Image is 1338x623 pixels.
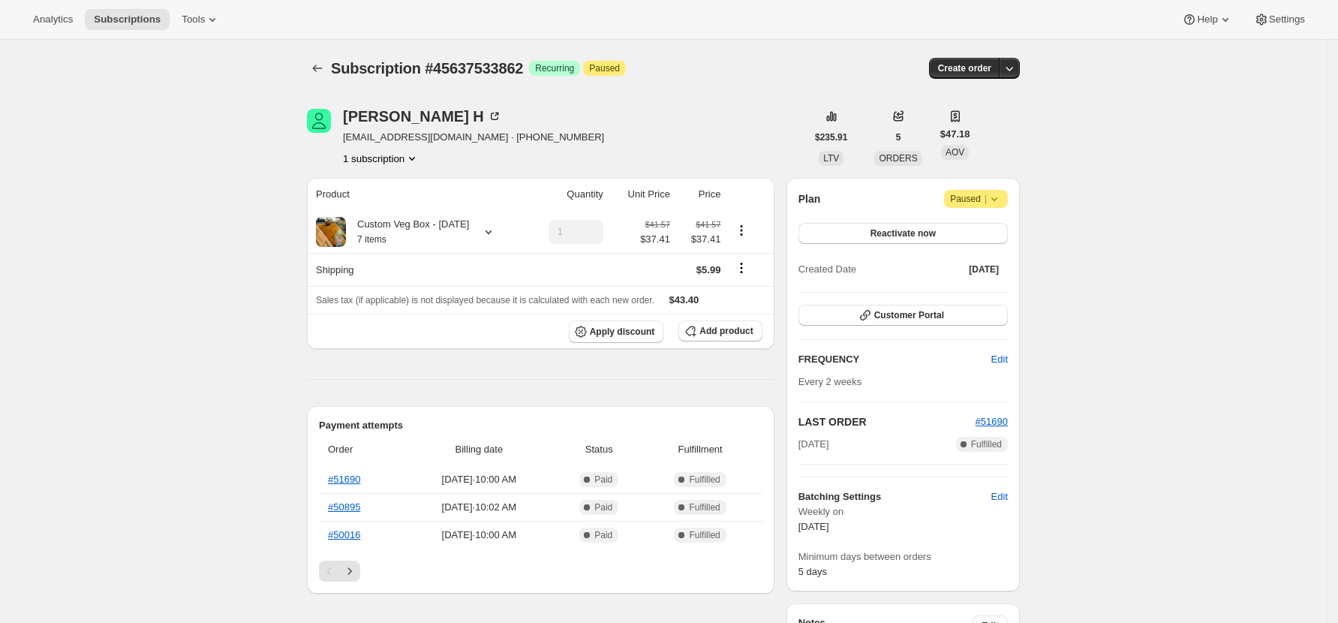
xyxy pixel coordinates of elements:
button: Analytics [24,9,82,30]
span: $37.41 [679,232,721,247]
button: Product actions [343,151,419,166]
span: [DATE] [798,521,829,532]
span: Weekly on [798,504,1008,519]
span: Fulfillment [648,442,753,457]
button: Tools [173,9,229,30]
a: #51690 [328,474,360,485]
button: Create order [929,58,1000,79]
span: [DATE] [798,437,829,452]
span: | [985,193,987,205]
h6: Batching Settings [798,489,991,504]
span: Billing date [407,442,551,457]
span: [EMAIL_ADDRESS][DOMAIN_NAME] · [PHONE_NUMBER] [343,130,604,145]
small: $41.57 [645,220,670,229]
button: Help [1173,9,1241,30]
button: Settings [1245,9,1314,30]
th: Shipping [307,253,525,286]
button: #51690 [976,414,1008,429]
span: Paid [594,529,612,541]
button: Subscriptions [307,58,328,79]
button: Apply discount [569,321,664,343]
span: Subscription #45637533862 [331,60,523,77]
button: Next [339,561,360,582]
span: Sales tax (if applicable) is not displayed because it is calculated with each new order. [316,295,654,305]
span: Help [1197,14,1217,26]
span: Fulfilled [971,438,1002,450]
span: Edit [991,352,1008,367]
span: Customer Portal [874,309,944,321]
h2: Plan [798,191,821,206]
span: $235.91 [815,131,847,143]
button: Edit [982,485,1017,509]
a: #51690 [976,416,1008,427]
th: Price [675,178,726,211]
span: Created Date [798,262,856,277]
nav: Pagination [319,561,762,582]
span: Minimum days between orders [798,549,1008,564]
th: Product [307,178,525,211]
th: Order [319,433,403,466]
span: Paused [589,62,620,74]
button: Add product [678,321,762,342]
a: #50895 [328,501,360,513]
span: Fulfilled [689,501,720,513]
span: AOV [946,147,964,158]
span: Reactivate now [870,227,936,239]
span: $43.40 [669,294,699,305]
button: Customer Portal [798,305,1008,326]
button: Product actions [729,222,753,239]
span: 5 days [798,566,827,577]
span: Paid [594,501,612,513]
span: Edit [991,489,1008,504]
button: [DATE] [960,259,1008,280]
button: $235.91 [806,127,856,148]
small: $41.57 [696,220,720,229]
span: Apply discount [590,326,655,338]
div: Custom Veg Box - [DATE] [346,217,469,247]
span: [DATE] [969,263,999,275]
h2: Payment attempts [319,418,762,433]
span: Fulfilled [689,474,720,486]
span: [DATE] · 10:02 AM [407,500,551,515]
span: Create order [938,62,991,74]
span: Every 2 weeks [798,376,862,387]
span: 5 [896,131,901,143]
span: [DATE] · 10:00 AM [407,472,551,487]
h2: FREQUENCY [798,352,991,367]
span: Linda H [307,109,331,133]
a: #50016 [328,529,360,540]
button: Shipping actions [729,260,753,276]
span: [DATE] · 10:00 AM [407,528,551,543]
span: Recurring [535,62,574,74]
span: Status [560,442,639,457]
button: 5 [887,127,910,148]
th: Quantity [525,178,608,211]
div: [PERSON_NAME] H [343,109,502,124]
span: Settings [1269,14,1305,26]
th: Unit Price [608,178,675,211]
button: Edit [982,348,1017,372]
span: Analytics [33,14,73,26]
small: 7 items [357,234,386,245]
span: Tools [182,14,205,26]
button: Reactivate now [798,223,1008,244]
span: $47.18 [940,127,970,142]
span: LTV [823,153,839,164]
h2: LAST ORDER [798,414,976,429]
span: Subscriptions [94,14,161,26]
span: ORDERS [879,153,917,164]
span: Paused [950,191,1002,206]
button: Subscriptions [85,9,170,30]
span: $37.41 [640,232,670,247]
span: Add product [699,325,753,337]
span: Paid [594,474,612,486]
span: Fulfilled [689,529,720,541]
img: product img [316,217,346,247]
span: $5.99 [696,264,721,275]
